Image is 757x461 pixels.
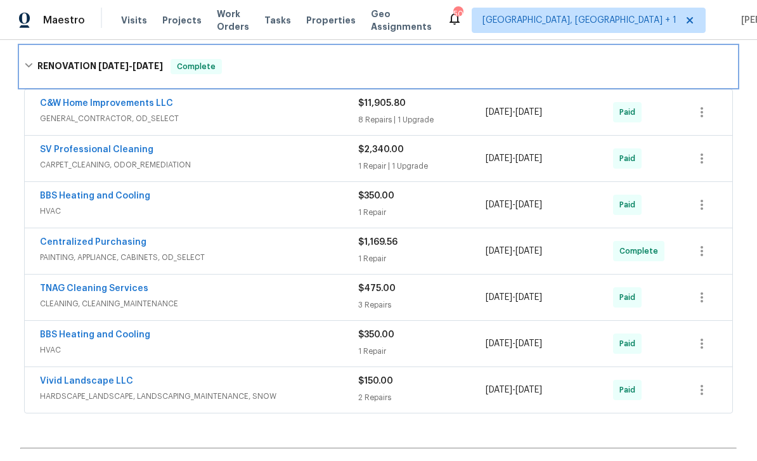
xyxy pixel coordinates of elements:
[358,345,486,358] div: 1 Repair
[358,377,393,386] span: $150.00
[40,192,150,200] a: BBS Heating and Cooling
[121,14,147,27] span: Visits
[358,238,398,247] span: $1,169.56
[486,386,512,394] span: [DATE]
[40,205,358,218] span: HVAC
[486,198,542,211] span: -
[40,377,133,386] a: Vivid Landscape LLC
[619,291,640,304] span: Paid
[43,14,85,27] span: Maestro
[619,106,640,119] span: Paid
[486,106,542,119] span: -
[486,337,542,350] span: -
[40,330,150,339] a: BBS Heating and Cooling
[358,114,486,126] div: 8 Repairs | 1 Upgrade
[453,8,462,20] div: 50
[98,62,129,70] span: [DATE]
[371,8,432,33] span: Geo Assignments
[619,384,640,396] span: Paid
[40,297,358,310] span: CLEANING, CLEANING_MAINTENANCE
[172,60,221,73] span: Complete
[162,14,202,27] span: Projects
[98,62,163,70] span: -
[482,14,676,27] span: [GEOGRAPHIC_DATA], [GEOGRAPHIC_DATA] + 1
[40,112,358,125] span: GENERAL_CONTRACTOR, OD_SELECT
[486,291,542,304] span: -
[515,293,542,302] span: [DATE]
[515,200,542,209] span: [DATE]
[486,247,512,256] span: [DATE]
[515,386,542,394] span: [DATE]
[619,198,640,211] span: Paid
[358,391,486,404] div: 2 Repairs
[264,16,291,25] span: Tasks
[40,344,358,356] span: HVAC
[358,252,486,265] div: 1 Repair
[40,145,153,154] a: SV Professional Cleaning
[358,145,404,154] span: $2,340.00
[515,108,542,117] span: [DATE]
[217,8,249,33] span: Work Orders
[306,14,356,27] span: Properties
[40,159,358,171] span: CARPET_CLEANING, ODOR_REMEDIATION
[40,238,146,247] a: Centralized Purchasing
[133,62,163,70] span: [DATE]
[486,245,542,257] span: -
[358,299,486,311] div: 3 Repairs
[358,160,486,172] div: 1 Repair | 1 Upgrade
[619,245,663,257] span: Complete
[486,339,512,348] span: [DATE]
[358,330,394,339] span: $350.00
[40,251,358,264] span: PAINTING, APPLIANCE, CABINETS, OD_SELECT
[40,390,358,403] span: HARDSCAPE_LANDSCAPE, LANDSCAPING_MAINTENANCE, SNOW
[40,99,173,108] a: C&W Home Improvements LLC
[358,284,396,293] span: $475.00
[486,384,542,396] span: -
[619,152,640,165] span: Paid
[486,200,512,209] span: [DATE]
[37,59,163,74] h6: RENOVATION
[486,154,512,163] span: [DATE]
[515,154,542,163] span: [DATE]
[619,337,640,350] span: Paid
[20,46,737,87] div: RENOVATION [DATE]-[DATE]Complete
[486,293,512,302] span: [DATE]
[358,206,486,219] div: 1 Repair
[515,247,542,256] span: [DATE]
[515,339,542,348] span: [DATE]
[358,99,406,108] span: $11,905.80
[40,284,148,293] a: TNAG Cleaning Services
[486,108,512,117] span: [DATE]
[358,192,394,200] span: $350.00
[486,152,542,165] span: -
